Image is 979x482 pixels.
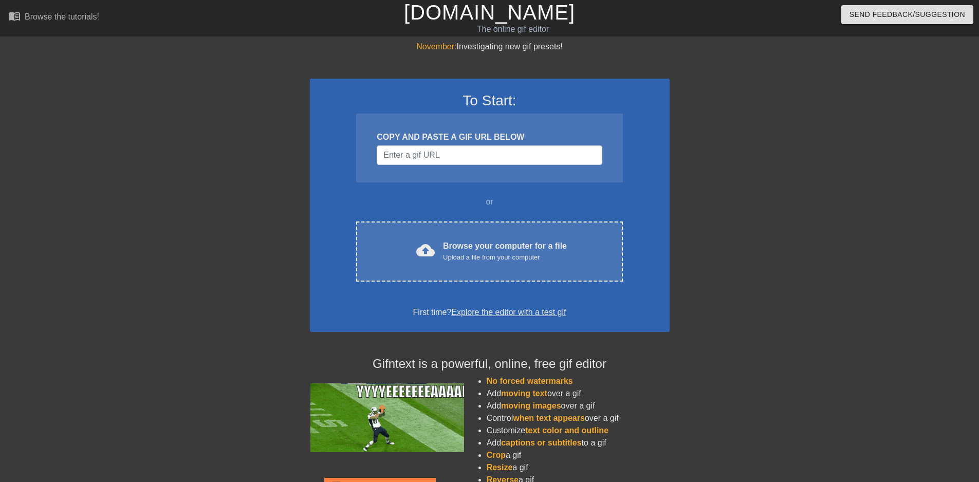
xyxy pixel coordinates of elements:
[487,400,670,412] li: Add over a gif
[25,12,99,21] div: Browse the tutorials!
[501,401,561,410] span: moving images
[513,414,585,422] span: when text appears
[525,426,608,435] span: text color and outline
[323,92,656,109] h3: To Start:
[487,424,670,437] li: Customize
[404,1,575,24] a: [DOMAIN_NAME]
[377,145,602,165] input: Username
[849,8,965,21] span: Send Feedback/Suggestion
[451,308,566,317] a: Explore the editor with a test gif
[310,357,670,372] h4: Gifntext is a powerful, online, free gif editor
[487,387,670,400] li: Add over a gif
[310,383,464,452] img: football_small.gif
[416,241,435,259] span: cloud_upload
[487,437,670,449] li: Add to a gif
[487,412,670,424] li: Control over a gif
[310,41,670,53] div: Investigating new gif presets!
[337,196,643,208] div: or
[487,463,513,472] span: Resize
[487,461,670,474] li: a gif
[8,10,99,26] a: Browse the tutorials!
[8,10,21,22] span: menu_book
[501,389,547,398] span: moving text
[331,23,694,35] div: The online gif editor
[443,252,567,263] div: Upload a file from your computer
[487,451,506,459] span: Crop
[323,306,656,319] div: First time?
[841,5,973,24] button: Send Feedback/Suggestion
[501,438,581,447] span: captions or subtitles
[487,377,573,385] span: No forced watermarks
[487,449,670,461] li: a gif
[416,42,456,51] span: November:
[443,240,567,263] div: Browse your computer for a file
[377,131,602,143] div: COPY AND PASTE A GIF URL BELOW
